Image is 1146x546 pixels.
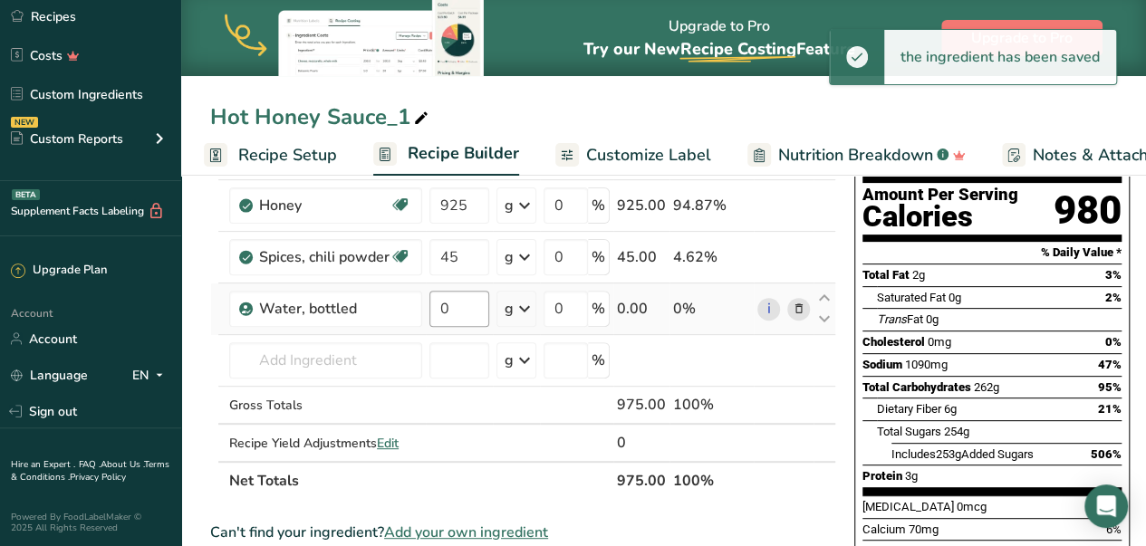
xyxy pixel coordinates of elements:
span: [MEDICAL_DATA] [862,500,954,513]
div: g [505,195,514,216]
a: Customize Label [555,135,711,176]
span: 0mcg [957,500,987,513]
a: Language [11,359,88,391]
span: 262g [974,380,999,394]
th: Net Totals [226,461,613,499]
span: Total Sugars [877,425,941,438]
div: Amount Per Serving [862,187,1018,204]
span: Total Fat [862,268,910,282]
span: Saturated Fat [877,291,946,304]
span: Nutrition Breakdown [778,143,933,168]
div: 925.00 [617,195,666,216]
div: Custom Reports [11,129,123,148]
button: Upgrade to Pro [941,20,1103,56]
div: g [505,350,514,371]
span: 0g [926,312,939,326]
span: Dietary Fiber [877,402,941,416]
div: Can't find your ingredient? [210,522,836,543]
span: Includes Added Sugars [891,447,1034,461]
a: Hire an Expert . [11,458,75,471]
a: FAQ . [79,458,101,471]
span: Fat [877,312,923,326]
span: Recipe Costing [679,38,795,60]
span: 2g [912,268,925,282]
span: Try our New Feature [583,38,854,60]
div: 980 [1054,187,1122,235]
span: 0g [949,291,961,304]
div: g [505,298,514,320]
div: 0.00 [617,298,666,320]
a: Recipe Setup [204,135,337,176]
div: Open Intercom Messenger [1084,484,1128,528]
div: Honey [259,195,390,216]
input: Add Ingredient [229,342,422,378]
div: Powered By FoodLabelMaker © 2025 All Rights Reserved [11,512,170,533]
span: Customize Label [586,143,711,168]
div: Calories [862,204,1018,230]
div: 0% [673,298,750,320]
div: Recipe Yield Adjustments [229,434,422,453]
div: 975.00 [617,394,666,416]
div: 100% [673,394,750,416]
th: 100% [669,461,754,499]
span: 47% [1098,358,1122,371]
i: Trans [877,312,907,326]
div: BETA [12,189,40,200]
span: 3g [905,469,918,483]
a: Nutrition Breakdown [747,135,966,176]
a: About Us . [101,458,144,471]
span: Calcium [862,522,906,536]
span: 70mg [909,522,939,536]
span: Protein [862,469,902,483]
div: 94.87% [673,195,750,216]
span: 253g [936,447,961,461]
a: Privacy Policy [70,471,126,484]
span: 1090mg [905,358,948,371]
div: 4.62% [673,246,750,268]
span: Sodium [862,358,902,371]
div: Gross Totals [229,396,422,415]
span: Recipe Builder [408,141,519,166]
span: 0% [1105,335,1122,349]
span: 506% [1091,447,1122,461]
span: Add your own ingredient [384,522,548,543]
span: Upgrade to Pro [971,27,1073,49]
span: 3% [1105,268,1122,282]
div: EN [132,364,170,386]
span: Recipe Setup [238,143,337,168]
span: 95% [1098,380,1122,394]
div: 0 [617,432,666,454]
span: Edit [377,435,399,452]
span: 6g [944,402,957,416]
a: Recipe Builder [373,133,519,177]
span: Cholesterol [862,335,925,349]
span: 254g [944,425,969,438]
span: 21% [1098,402,1122,416]
div: Spices, chili powder [259,246,390,268]
span: 2% [1105,291,1122,304]
th: 975.00 [613,461,669,499]
div: 45.00 [617,246,666,268]
div: NEW [11,117,38,128]
span: 0mg [928,335,951,349]
div: Hot Honey Sauce_1 [210,101,432,133]
div: Upgrade to Pro [583,1,854,76]
div: the ingredient has been saved [884,30,1116,84]
a: Terms & Conditions . [11,458,169,484]
a: i [757,298,780,321]
div: Upgrade Plan [11,262,107,280]
div: Water, bottled [259,298,411,320]
div: g [505,246,514,268]
span: Total Carbohydrates [862,380,971,394]
section: % Daily Value * [862,242,1122,263]
span: 6% [1106,522,1122,536]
